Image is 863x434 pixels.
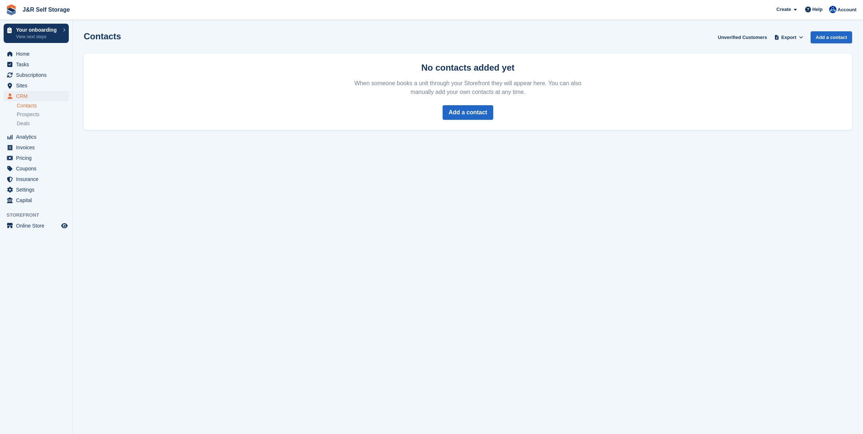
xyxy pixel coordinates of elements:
span: Home [16,49,60,59]
a: menu [4,221,69,231]
a: Add a contact [811,31,852,43]
a: menu [4,195,69,205]
span: Pricing [16,153,60,163]
span: Account [838,6,856,13]
a: Your onboarding View next steps [4,24,69,43]
a: J&R Self Storage [20,4,73,16]
a: menu [4,59,69,70]
span: Capital [16,195,60,205]
span: Settings [16,185,60,195]
a: menu [4,70,69,80]
a: Deals [17,120,69,127]
a: Unverified Customers [715,31,770,43]
a: menu [4,132,69,142]
button: Export [773,31,805,43]
img: stora-icon-8386f47178a22dfd0bd8f6a31ec36ba5ce8667c1dd55bd0f319d3a0aa187defe.svg [6,4,17,15]
a: menu [4,185,69,195]
p: View next steps [16,33,59,40]
span: Tasks [16,59,60,70]
p: When someone books a unit through your Storefront they will appear here. You can also manually ad... [353,79,583,96]
p: Your onboarding [16,27,59,32]
span: Online Store [16,221,60,231]
a: menu [4,153,69,163]
a: Add a contact [443,105,494,120]
strong: No contacts added yet [421,63,514,72]
a: Preview store [60,221,69,230]
a: menu [4,174,69,184]
a: menu [4,91,69,101]
a: Prospects [17,111,69,118]
span: Subscriptions [16,70,60,80]
a: menu [4,163,69,174]
h1: Contacts [84,31,121,41]
span: Insurance [16,174,60,184]
span: CRM [16,91,60,101]
span: Invoices [16,142,60,153]
span: Help [812,6,823,13]
span: Prospects [17,111,39,118]
span: Sites [16,80,60,91]
a: menu [4,142,69,153]
a: Contacts [17,102,69,109]
span: Export [781,34,796,41]
span: Deals [17,120,30,127]
span: Analytics [16,132,60,142]
span: Coupons [16,163,60,174]
span: Create [776,6,791,13]
a: menu [4,49,69,59]
a: menu [4,80,69,91]
span: Storefront [7,212,72,219]
img: Steve Revell [829,6,836,13]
